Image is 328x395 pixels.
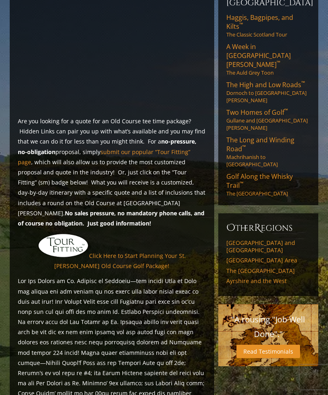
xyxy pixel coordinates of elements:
[226,135,310,168] a: The Long and Winding Road™Machrihanish to [GEOGRAPHIC_DATA]
[226,13,293,31] span: Haggis, Bagpipes, and Kilts
[242,144,246,150] sup: ™
[226,221,235,234] span: O
[226,135,294,153] span: The Long and Winding Road
[277,59,280,66] sup: ™
[226,108,310,131] a: Two Homes of Golf™Gullane and [GEOGRAPHIC_DATA][PERSON_NAME]
[226,239,310,253] a: [GEOGRAPHIC_DATA] and [GEOGRAPHIC_DATA]
[240,180,243,187] sup: ™
[54,252,186,270] a: Click Here to Start Planning Your St. [PERSON_NAME] Old Course Golf Package!
[226,172,293,190] span: Golf Along the Whisky Trail
[254,221,261,234] span: R
[226,13,310,38] a: Haggis, Bagpipes, and Kilts™The Classic Scotland Tour
[226,257,310,264] a: [GEOGRAPHIC_DATA] Area
[226,172,310,197] a: Golf Along the Whisky Trail™The [GEOGRAPHIC_DATA]
[18,137,196,155] strong: no-pressure, no-obligation
[301,79,305,86] sup: ™
[226,108,288,117] span: Two Homes of Golf
[226,80,310,104] a: The High and Low Roads™Dornoch to [GEOGRAPHIC_DATA][PERSON_NAME]
[226,312,310,341] p: "A rousing "Job Well Done"."
[284,107,288,114] sup: ™
[226,80,305,89] span: The High and Low Roads
[226,42,291,69] span: A Week in [GEOGRAPHIC_DATA][PERSON_NAME]
[226,221,310,234] h6: ther egions
[226,267,310,275] a: The [GEOGRAPHIC_DATA]
[18,116,206,228] p: Are you looking for a quote for an Old Course tee time package? Hidden Links can pair you up with...
[18,209,204,227] strong: No sales pressure, no mandatory phone calls, and of course no obligation. Just good information!
[226,42,310,76] a: A Week in [GEOGRAPHIC_DATA][PERSON_NAME]™The Auld Grey Toon
[236,345,300,358] a: Read Testimonials
[38,233,89,258] img: tourfitting-logo-large
[239,21,243,28] sup: ™
[226,277,310,285] a: Ayrshire and the West
[18,148,190,166] a: submit our popular “Tour Fitting” page
[18,5,206,111] iframe: Sir-Nicks-Thoughts-on-the-Old-Course-at-St-Andrews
